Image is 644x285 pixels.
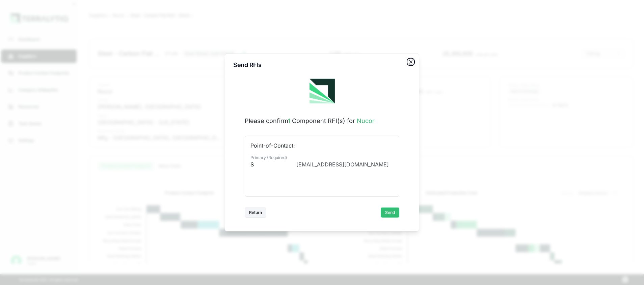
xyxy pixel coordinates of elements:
div: Please confirm Component RFI(s) for [245,117,399,125]
div: S [250,160,294,168]
span: Nucor [357,117,375,124]
h2: Send RFIs [233,62,411,68]
div: [EMAIL_ADDRESS][DOMAIN_NAME] [296,160,394,168]
img: Logo [310,79,335,103]
button: Send [381,208,399,218]
span: 1 [288,117,290,124]
div: Point-of-Contact: [250,141,394,150]
div: Primary (Required) [250,155,394,160]
button: Close [245,208,266,218]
